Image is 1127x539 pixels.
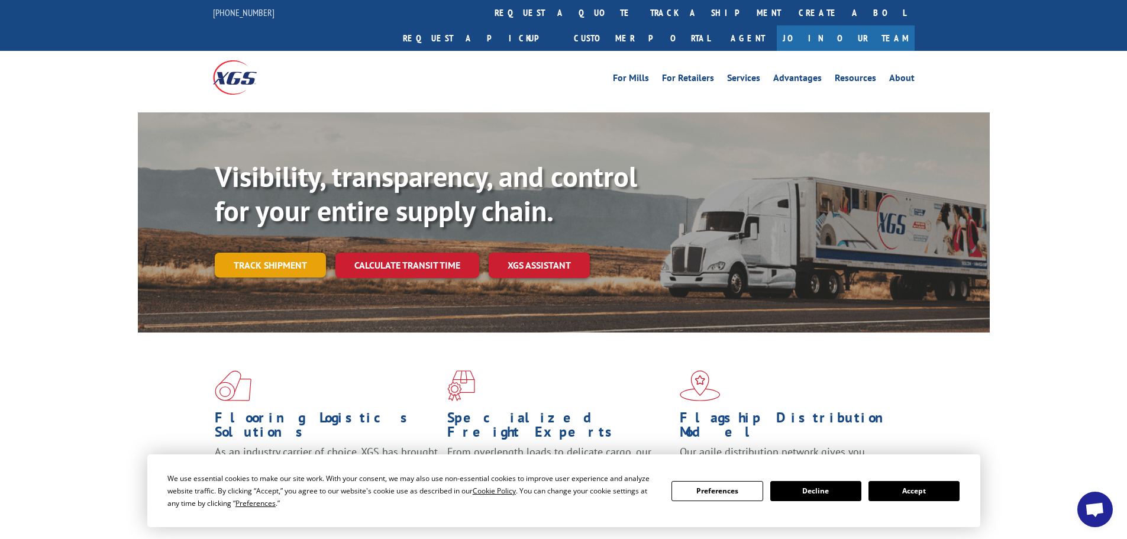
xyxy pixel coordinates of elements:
a: Resources [835,73,876,86]
span: Cookie Policy [473,486,516,496]
img: xgs-icon-focused-on-flooring-red [447,370,475,401]
a: Advantages [773,73,822,86]
a: For Mills [613,73,649,86]
h1: Specialized Freight Experts [447,411,671,445]
h1: Flagship Distribution Model [680,411,903,445]
div: Cookie Consent Prompt [147,454,980,527]
p: From overlength loads to delicate cargo, our experienced staff knows the best way to move your fr... [447,445,671,498]
div: Open chat [1077,492,1113,527]
a: Join Our Team [777,25,915,51]
div: We use essential cookies to make our site work. With your consent, we may also use non-essential ... [167,472,657,509]
span: Our agile distribution network gives you nationwide inventory management on demand. [680,445,897,473]
a: Agent [719,25,777,51]
img: xgs-icon-total-supply-chain-intelligence-red [215,370,251,401]
span: Preferences [235,498,276,508]
a: Services [727,73,760,86]
a: Customer Portal [565,25,719,51]
b: Visibility, transparency, and control for your entire supply chain. [215,158,637,229]
a: For Retailers [662,73,714,86]
a: Request a pickup [394,25,565,51]
a: About [889,73,915,86]
a: [PHONE_NUMBER] [213,7,275,18]
a: XGS ASSISTANT [489,253,590,278]
a: Track shipment [215,253,326,277]
button: Preferences [671,481,763,501]
img: xgs-icon-flagship-distribution-model-red [680,370,721,401]
h1: Flooring Logistics Solutions [215,411,438,445]
a: Calculate transit time [335,253,479,278]
button: Decline [770,481,861,501]
span: As an industry carrier of choice, XGS has brought innovation and dedication to flooring logistics... [215,445,438,487]
button: Accept [868,481,960,501]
